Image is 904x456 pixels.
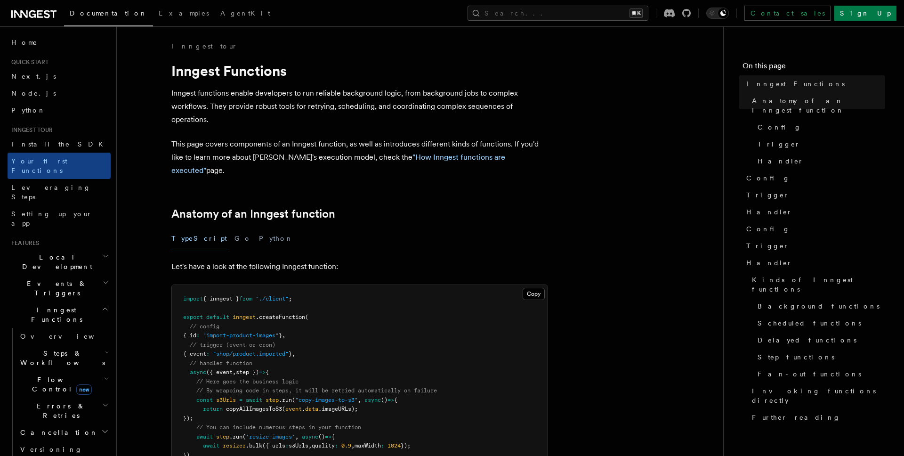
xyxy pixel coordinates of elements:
[16,328,111,345] a: Overview
[236,369,259,375] span: step })
[215,3,276,25] a: AgentKit
[8,34,111,51] a: Home
[206,350,210,357] span: :
[266,369,269,375] span: {
[206,369,233,375] span: ({ event
[746,224,790,234] span: Config
[203,442,219,449] span: await
[292,397,295,403] span: (
[8,179,111,205] a: Leveraging Steps
[203,332,279,339] span: "import-product-images"
[233,369,236,375] span: ,
[341,442,351,449] span: 0.9
[381,397,387,403] span: ()
[358,397,361,403] span: ,
[8,205,111,232] a: Setting up your app
[8,68,111,85] a: Next.js
[302,406,305,412] span: .
[16,345,111,371] button: Steps & Workflows
[234,228,251,249] button: Go
[190,323,219,330] span: // config
[11,106,46,114] span: Python
[11,157,67,174] span: Your first Functions
[318,433,325,440] span: ()
[743,237,885,254] a: Trigger
[16,375,104,394] span: Flow Control
[743,254,885,271] a: Handler
[196,332,200,339] span: :
[11,73,56,80] span: Next.js
[748,271,885,298] a: Kinds of Inngest functions
[754,119,885,136] a: Config
[183,295,203,302] span: import
[190,369,206,375] span: async
[752,413,840,422] span: Further reading
[259,369,266,375] span: =>
[754,153,885,170] a: Handler
[266,397,279,403] span: step
[8,305,102,324] span: Inngest Functions
[746,241,789,251] span: Trigger
[308,442,312,449] span: ,
[758,369,861,379] span: Fan-out functions
[223,442,246,449] span: resizer
[758,156,804,166] span: Handler
[743,187,885,204] a: Trigger
[8,239,39,247] span: Features
[196,433,213,440] span: await
[183,350,206,357] span: { event
[752,96,885,115] span: Anatomy of an Inngest function
[196,397,213,403] span: const
[758,301,880,311] span: Background functions
[744,6,831,21] a: Contact sales
[305,406,318,412] span: data
[8,275,111,301] button: Events & Triggers
[282,332,285,339] span: ,
[312,442,335,449] span: quality
[289,350,292,357] span: }
[8,153,111,179] a: Your first Functions
[196,387,437,394] span: // By wrapping code in steps, it will be retried automatically on failure
[183,332,196,339] span: { id
[203,406,223,412] span: return
[754,349,885,366] a: Step functions
[171,260,548,273] p: Let's have a look at the following Inngest function:
[242,433,246,440] span: (
[743,220,885,237] a: Config
[159,9,209,17] span: Examples
[758,352,834,362] span: Step functions
[16,401,102,420] span: Errors & Retries
[758,318,861,328] span: Scheduled functions
[171,87,548,126] p: Inngest functions enable developers to run reliable background logic, from background jobs to com...
[8,102,111,119] a: Python
[754,298,885,315] a: Background functions
[229,433,242,440] span: .run
[246,433,295,440] span: 'resize-images'
[246,397,262,403] span: await
[64,3,153,26] a: Documentation
[16,398,111,424] button: Errors & Retries
[289,295,292,302] span: ;
[11,38,38,47] span: Home
[16,424,111,441] button: Cancellation
[171,228,227,249] button: TypeScript
[754,366,885,383] a: Fan-out functions
[213,350,289,357] span: "shop/product.imported"
[256,295,289,302] span: "./client"
[746,79,845,89] span: Inngest Functions
[746,190,789,200] span: Trigger
[70,9,147,17] span: Documentation
[256,314,305,320] span: .createFunction
[246,442,262,449] span: .bulk
[401,442,411,449] span: });
[754,136,885,153] a: Trigger
[259,228,293,249] button: Python
[226,406,282,412] span: copyAllImagesToS3
[394,397,397,403] span: {
[239,295,252,302] span: from
[11,90,56,97] span: Node.js
[233,314,256,320] span: inngest
[279,397,292,403] span: .run
[171,207,335,220] a: Anatomy of an Inngest function
[746,173,790,183] span: Config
